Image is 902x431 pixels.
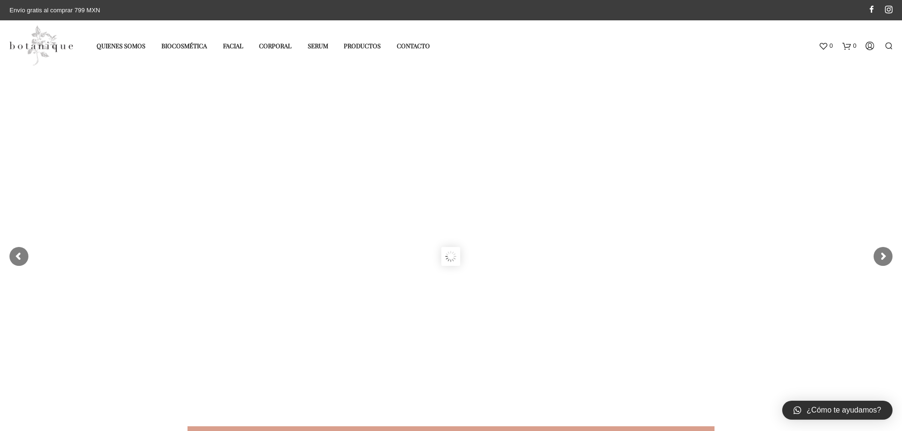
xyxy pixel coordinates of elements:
span: 0 [830,38,833,53]
a: Facial [216,38,250,53]
a: Corporal [252,38,299,53]
img: Productos elaborados con ingredientes naturales [9,25,73,66]
span: 0 [853,38,857,53]
a: Contacto [390,38,437,53]
a: 0 [819,38,833,53]
a: Serum [301,38,335,53]
span: ¿Cómo te ayudamos? [807,405,881,416]
a: ¿Cómo te ayudamos? [782,401,893,420]
a: 0 [842,38,857,53]
a: Biocosmética [154,38,214,53]
a: Productos [337,38,388,53]
a: Quienes somos [89,38,152,53]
